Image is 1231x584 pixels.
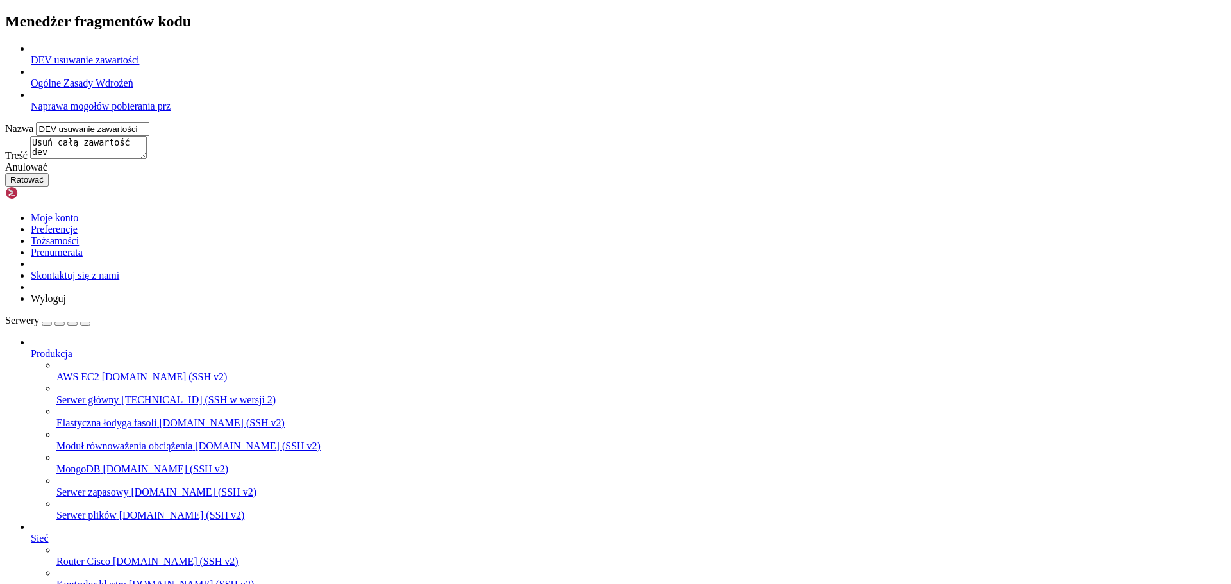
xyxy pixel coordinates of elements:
[56,371,99,382] font: AWS EC2
[5,162,47,172] font: Anulować
[56,394,1226,406] a: Serwer główny [TECHNICAL_ID] (SSH w wersji 2)
[195,440,321,451] font: [DOMAIN_NAME] (SSH v2)
[31,270,119,281] a: Skontaktuj się z nami
[56,487,1226,498] a: Serwer zapasowy [DOMAIN_NAME] (SSH v2)
[5,71,1064,81] x-row: Debian GNU/Linux comes with ABSOLUTELY NO WARRANTY, to the extent
[56,475,1226,498] li: Serwer zapasowy [DOMAIN_NAME] (SSH v2)
[31,348,72,359] font: Produkcja
[10,175,44,185] font: Ratować
[56,440,1226,452] a: Moduł równoważenia obciążenia [DOMAIN_NAME] (SSH v2)
[31,533,1226,544] a: Sieć
[31,247,83,258] a: Prenumerata
[5,103,26,113] span: root
[31,89,1226,112] li: Naprawa mogołów pobierania prz
[56,510,117,521] font: Serwer plików
[56,487,128,497] font: Serwer zapasowy
[131,487,256,497] font: [DOMAIN_NAME] (SSH v2)
[56,394,119,405] font: Serwer główny
[113,556,239,567] font: [DOMAIN_NAME] (SSH v2)
[5,150,28,161] font: Treść
[31,293,66,304] font: Wyloguj
[121,394,276,405] font: [TECHNICAL_ID] (SSH w wersji 2)
[56,498,1226,521] li: Serwer plików [DOMAIN_NAME] (SSH v2)
[31,235,79,246] a: Tożsamości
[119,510,245,521] font: [DOMAIN_NAME] (SSH v2)
[31,101,171,112] a: Naprawa mogołów pobierania prz
[56,556,110,567] font: Router Cisco
[227,103,232,114] div: (41, 9)
[5,13,191,29] font: Menedżer fragmentów kodu
[31,212,78,223] a: Moje konto
[5,38,1064,49] x-row: the exact distribution terms for each program are described in the
[190,103,195,113] span: ~
[56,452,1226,475] li: MongoDB [DOMAIN_NAME] (SSH v2)
[56,463,1226,475] a: MongoDB [DOMAIN_NAME] (SSH v2)
[56,371,1226,383] a: AWS EC2 [DOMAIN_NAME] (SSH v2)
[26,103,31,113] span: @
[56,429,1226,452] li: Moduł równoważenia obciążenia [DOMAIN_NAME] (SSH v2)
[5,123,33,134] font: Nazwa
[159,417,285,428] font: [DOMAIN_NAME] (SSH v2)
[56,383,1226,406] li: Serwer główny [TECHNICAL_ID] (SSH w wersji 2)
[5,5,1064,16] x-row: Linux Debian-1101-bullseye-amd64-base 5.10.0-9-amd64 #1 SMP Debian 5.10.70-1 ([DATE]) x86_64
[56,440,192,451] font: Moduł równoważenia obciążenia
[56,510,1226,521] a: Serwer plików [DOMAIN_NAME] (SSH v2)
[36,122,149,136] input: Nazwa fragmentu kodu
[56,417,1226,429] a: Elastyczna łodyga fasoli [DOMAIN_NAME] (SSH v2)
[5,173,49,187] button: Ratować
[31,43,1226,66] li: DEV usuwanie zawartości
[56,360,1226,383] li: AWS EC2 [DOMAIN_NAME] (SSH v2)
[5,27,1064,38] x-row: The programs included with the Debian GNU/Linux system are free software;
[5,187,79,199] img: Shellngn
[31,103,190,113] span: Debian-1101-bullseye-amd64-base
[102,371,228,382] font: [DOMAIN_NAME] (SSH v2)
[103,463,228,474] font: [DOMAIN_NAME] (SSH v2)
[56,556,1226,567] a: Router Cisco [DOMAIN_NAME] (SSH v2)
[56,544,1226,567] li: Router Cisco [DOMAIN_NAME] (SSH v2)
[5,49,1064,60] x-row: individual files in /usr/share/doc/*/copyright.
[195,103,200,113] span: #
[31,337,1226,521] li: Produkcja
[56,463,100,474] font: MongoDB
[31,348,1226,360] a: Produkcja
[31,66,1226,89] li: Ogólne Zasady Wdrożeń
[5,81,1064,92] x-row: permitted by applicable law.
[56,417,156,428] font: Elastyczna łodyga fasoli
[5,92,1064,103] x-row: Last login: [DATE] from [TECHNICAL_ID]
[31,78,133,88] a: Ogólne Zasady Wdrożeń
[31,533,49,544] font: Sieć
[31,54,139,65] a: DEV usuwanie zawartości
[5,315,39,326] font: Serwery
[56,406,1226,429] li: Elastyczna łodyga fasoli [DOMAIN_NAME] (SSH v2)
[31,224,78,235] a: Preferencje
[5,315,90,326] a: Serwery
